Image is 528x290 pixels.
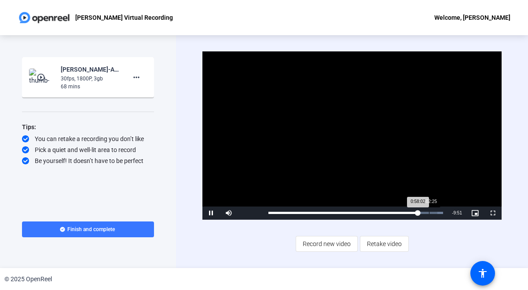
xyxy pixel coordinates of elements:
[75,12,173,23] p: [PERSON_NAME] Virtual Recording
[367,236,402,252] span: Retake video
[131,72,142,83] mat-icon: more_horiz
[29,69,55,86] img: thumb-nail
[22,134,154,143] div: You can retake a recording you don’t like
[220,207,238,220] button: Mute
[466,207,484,220] button: Picture-in-Picture
[303,236,351,252] span: Record new video
[360,236,409,252] button: Retake video
[22,156,154,165] div: Be yourself! It doesn’t have to be perfect
[61,83,120,91] div: 68 mins
[22,221,154,237] button: Finish and complete
[67,226,115,233] span: Finish and complete
[434,12,510,23] div: Welcome, [PERSON_NAME]
[22,145,154,154] div: Pick a quiet and well-lit area to record
[454,210,462,215] span: 9:51
[18,9,71,26] img: OpenReel logo
[202,51,502,220] div: Video Player
[61,64,120,75] div: [PERSON_NAME]-ANPL6325-[PERSON_NAME]-s Virtual Recording-1759441213819-screen
[268,212,443,214] div: Progress Bar
[452,210,453,215] span: -
[37,73,47,82] mat-icon: play_circle_outline
[202,207,220,220] button: Pause
[22,122,154,132] div: Tips:
[296,236,358,252] button: Record new video
[4,275,52,284] div: © 2025 OpenReel
[484,207,502,220] button: Fullscreen
[61,75,120,83] div: 30fps, 1800P, 3gb
[477,268,488,279] mat-icon: accessibility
